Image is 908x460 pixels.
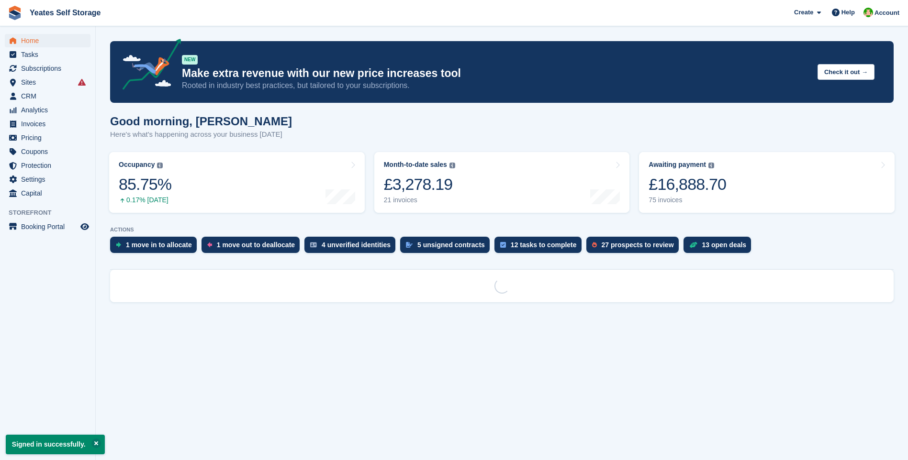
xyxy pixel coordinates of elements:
p: Rooted in industry best practices, but tailored to your subscriptions. [182,80,810,91]
img: price-adjustments-announcement-icon-8257ccfd72463d97f412b2fc003d46551f7dbcb40ab6d574587a9cd5c0d94... [114,39,181,93]
span: Settings [21,173,78,186]
img: prospect-51fa495bee0391a8d652442698ab0144808aea92771e9ea1ae160a38d050c398.svg [592,242,597,248]
span: Protection [21,159,78,172]
div: 1 move in to allocate [126,241,192,249]
a: 1 move in to allocate [110,237,202,258]
span: Pricing [21,131,78,144]
a: menu [5,103,90,117]
span: Home [21,34,78,47]
a: menu [5,173,90,186]
img: Angela Field [863,8,873,17]
i: Smart entry sync failures have occurred [78,78,86,86]
div: 4 unverified identities [322,241,391,249]
span: Subscriptions [21,62,78,75]
span: Storefront [9,208,95,218]
img: icon-info-grey-7440780725fd019a000dd9b08b2336e03edf1995a4989e88bcd33f0948082b44.svg [449,163,455,168]
div: NEW [182,55,198,65]
img: task-75834270c22a3079a89374b754ae025e5fb1db73e45f91037f5363f120a921f8.svg [500,242,506,248]
a: 13 open deals [684,237,756,258]
div: £3,278.19 [384,175,455,194]
div: 75 invoices [649,196,726,204]
img: verify_identity-adf6edd0f0f0b5bbfe63781bf79b02c33cf7c696d77639b501bdc392416b5a36.svg [310,242,317,248]
span: Invoices [21,117,78,131]
a: menu [5,220,90,233]
div: 1 move out to deallocate [217,241,295,249]
span: Account [874,8,899,18]
a: menu [5,117,90,131]
a: 5 unsigned contracts [400,237,494,258]
a: menu [5,48,90,61]
a: 27 prospects to review [586,237,684,258]
a: menu [5,89,90,103]
a: menu [5,34,90,47]
div: 12 tasks to complete [511,241,577,249]
a: menu [5,159,90,172]
a: menu [5,131,90,144]
a: 12 tasks to complete [494,237,586,258]
span: Create [794,8,813,17]
span: Coupons [21,145,78,158]
img: move_ins_to_allocate_icon-fdf77a2bb77ea45bf5b3d319d69a93e2d87916cf1d5bf7949dd705db3b84f3ca.svg [116,242,121,248]
a: menu [5,186,90,200]
span: Booking Portal [21,220,78,233]
img: stora-icon-8386f47178a22dfd0bd8f6a31ec36ba5ce8667c1dd55bd0f319d3a0aa187defe.svg [8,6,22,20]
span: Help [841,8,855,17]
a: menu [5,145,90,158]
div: Awaiting payment [649,161,706,169]
a: Occupancy 85.75% 0.17% [DATE] [109,152,365,213]
a: menu [5,62,90,75]
p: Here's what's happening across your business [DATE] [110,129,292,140]
a: 1 move out to deallocate [202,237,304,258]
div: 0.17% [DATE] [119,196,171,204]
p: Make extra revenue with our new price increases tool [182,66,810,80]
a: menu [5,76,90,89]
img: icon-info-grey-7440780725fd019a000dd9b08b2336e03edf1995a4989e88bcd33f0948082b44.svg [157,163,163,168]
span: Sites [21,76,78,89]
div: Month-to-date sales [384,161,447,169]
span: Tasks [21,48,78,61]
div: 27 prospects to review [602,241,674,249]
img: contract_signature_icon-13c848040528278c33f63329250d36e43548de30e8caae1d1a13099fd9432cc5.svg [406,242,413,248]
div: 13 open deals [702,241,747,249]
a: Month-to-date sales £3,278.19 21 invoices [374,152,630,213]
span: CRM [21,89,78,103]
span: Capital [21,186,78,200]
a: 4 unverified identities [304,237,400,258]
div: 5 unsigned contracts [417,241,485,249]
a: Yeates Self Storage [26,5,105,21]
p: ACTIONS [110,227,894,233]
a: Awaiting payment £16,888.70 75 invoices [639,152,895,213]
h1: Good morning, [PERSON_NAME] [110,115,292,128]
img: icon-info-grey-7440780725fd019a000dd9b08b2336e03edf1995a4989e88bcd33f0948082b44.svg [708,163,714,168]
img: move_outs_to_deallocate_icon-f764333ba52eb49d3ac5e1228854f67142a1ed5810a6f6cc68b1a99e826820c5.svg [207,242,212,248]
div: 21 invoices [384,196,455,204]
div: Occupancy [119,161,155,169]
button: Check it out → [818,64,874,80]
span: Analytics [21,103,78,117]
div: 85.75% [119,175,171,194]
a: Preview store [79,221,90,232]
img: deal-1b604bf984904fb50ccaf53a9ad4b4a5d6e5aea283cecdc64d6e3604feb123c2.svg [689,241,697,248]
p: Signed in successfully. [6,435,105,454]
div: £16,888.70 [649,175,726,194]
